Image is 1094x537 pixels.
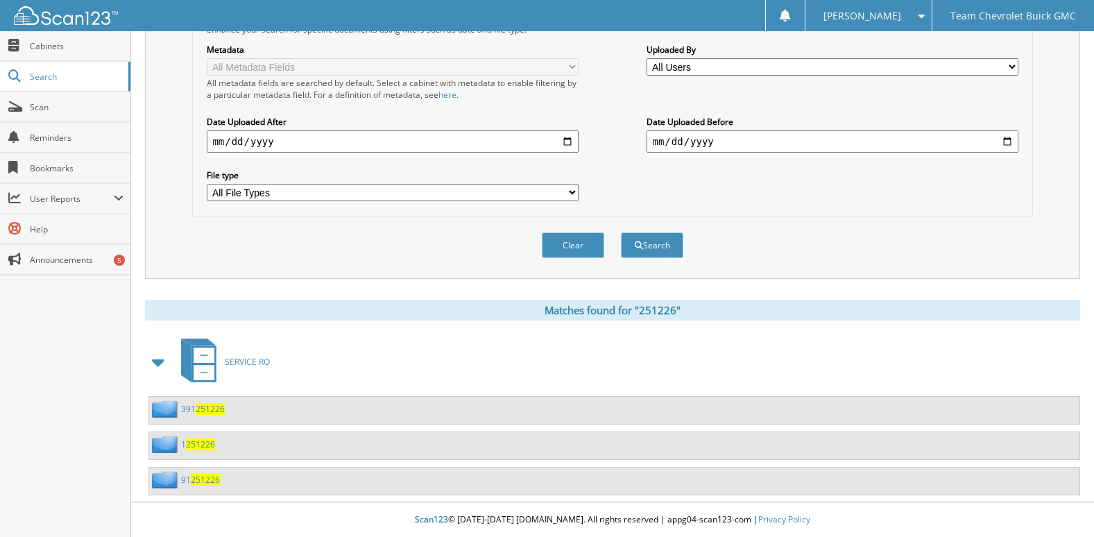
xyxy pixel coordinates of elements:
label: Metadata [207,44,578,56]
div: All metadata fields are searched by default. Select a cabinet with metadata to enable filtering b... [207,77,578,101]
input: end [647,130,1018,153]
span: Bookmarks [30,162,123,174]
a: 391251226 [181,403,225,415]
span: Team Chevrolet Buick GMC [950,12,1076,20]
span: 251226 [186,438,215,450]
button: Clear [542,232,604,258]
iframe: Chat Widget [1025,470,1094,537]
span: 251226 [196,403,225,415]
img: folder2.png [152,471,181,488]
span: Reminders [30,132,123,144]
label: Uploaded By [647,44,1018,56]
a: here [438,89,456,101]
button: Search [621,232,683,258]
span: 251226 [191,474,220,486]
input: start [207,130,578,153]
span: Scan [30,101,123,113]
a: 91251226 [181,474,220,486]
img: folder2.png [152,400,181,418]
img: scan123-logo-white.svg [14,6,118,25]
div: Matches found for "251226" [145,300,1080,321]
a: 1251226 [181,438,215,450]
a: SERVICE RO [173,334,270,389]
a: Privacy Policy [758,513,810,525]
label: Date Uploaded Before [647,116,1018,128]
span: Help [30,223,123,235]
img: folder2.png [152,436,181,453]
label: Date Uploaded After [207,116,578,128]
span: [PERSON_NAME] [823,12,901,20]
label: File type [207,169,578,181]
span: User Reports [30,193,114,205]
span: Search [30,71,121,83]
span: Cabinets [30,40,123,52]
div: 5 [114,255,125,266]
span: SERVICE RO [225,356,270,368]
span: Scan123 [415,513,448,525]
div: © [DATE]-[DATE] [DOMAIN_NAME]. All rights reserved | appg04-scan123-com | [131,503,1094,537]
span: Announcements [30,254,123,266]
